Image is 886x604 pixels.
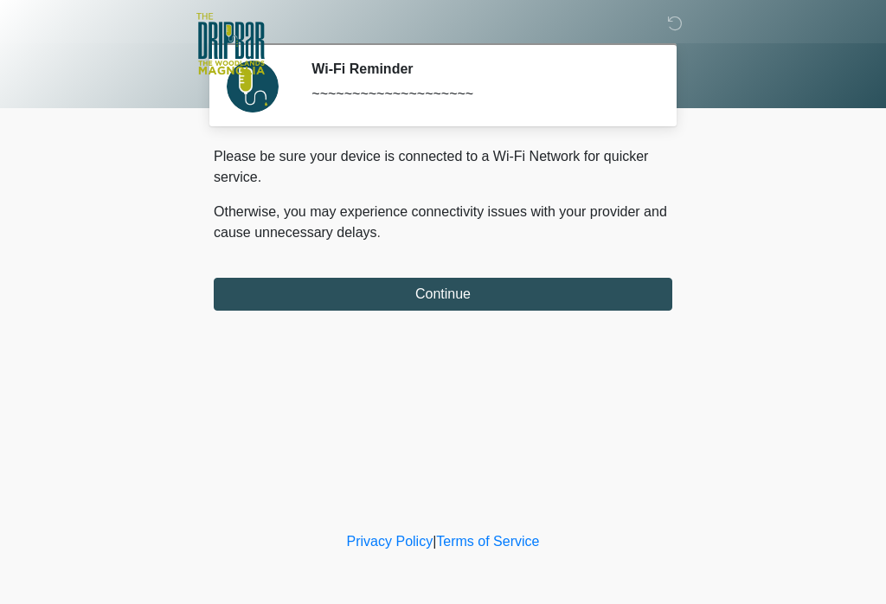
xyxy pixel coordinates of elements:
[436,534,539,549] a: Terms of Service
[347,534,433,549] a: Privacy Policy
[214,146,672,188] p: Please be sure your device is connected to a Wi-Fi Network for quicker service.
[377,225,381,240] span: .
[196,13,265,76] img: The DripBar - Magnolia Logo
[433,534,436,549] a: |
[214,278,672,311] button: Continue
[214,202,672,243] p: Otherwise, you may experience connectivity issues with your provider and cause unnecessary delays
[311,84,646,105] div: ~~~~~~~~~~~~~~~~~~~~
